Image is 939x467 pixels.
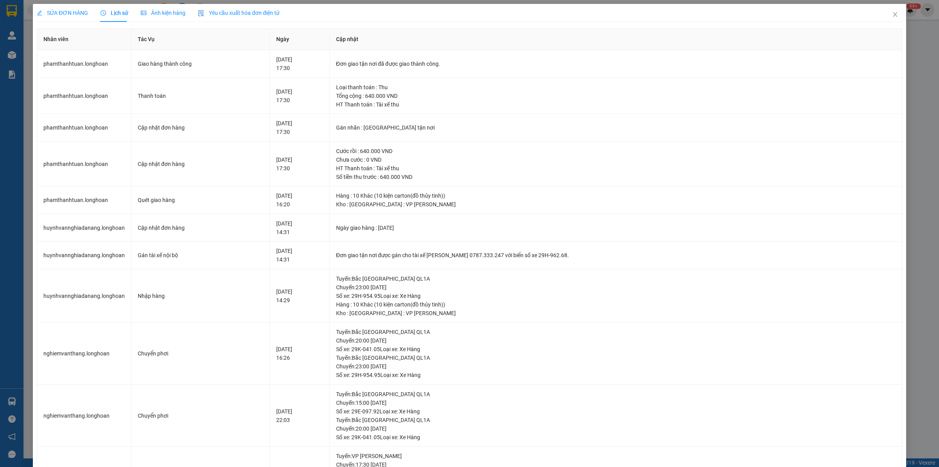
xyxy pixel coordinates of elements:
[37,323,131,385] td: nghiemvanthang.longhoan
[138,349,263,358] div: Chuyển phơi
[276,247,323,264] div: [DATE] 14:31
[336,416,896,442] div: Tuyến : Bắc [GEOGRAPHIC_DATA] QL1A Chuyến: 20:00 [DATE] Số xe: 29K-041.05 Loại xe: Xe Hàng
[131,29,270,50] th: Tác Vụ
[37,78,131,114] td: phamthanhtuan.longhoan
[37,142,131,187] td: phamthanhtuan.longhoan
[336,191,896,200] div: Hàng : 10 Khác (10 kiện carton(đồ thủy tinh))
[276,191,323,209] div: [DATE] 16:20
[138,60,263,68] div: Giao hàng thành công
[37,29,131,50] th: Nhân viên
[37,269,131,323] td: huynhvannghiadanang.longhoan
[37,242,131,269] td: huynhvannghiadanang.longhoan
[276,119,323,136] div: [DATE] 17:30
[336,173,896,181] div: Số tiền thu trước : 640.000 VND
[270,29,330,50] th: Ngày
[336,328,896,353] div: Tuyến : Bắc [GEOGRAPHIC_DATA] QL1A Chuyến: 20:00 [DATE] Số xe: 29K-041.05 Loại xe: Xe Hàng
[336,353,896,379] div: Tuyến : Bắc [GEOGRAPHIC_DATA] QL1A Chuyến: 23:00 [DATE] Số xe: 29H-954.95 Loại xe: Xe Hàng
[276,219,323,236] div: [DATE] 14:31
[138,123,263,132] div: Cập nhật đơn hàng
[141,10,146,16] span: picture
[37,10,42,16] span: edit
[336,92,896,100] div: Tổng cộng : 640.000 VND
[276,287,323,305] div: [DATE] 14:29
[138,196,263,204] div: Quét giao hàng
[37,214,131,242] td: huynhvannghiadanang.longhoan
[884,4,906,26] button: Close
[101,10,128,16] span: Lịch sử
[138,92,263,100] div: Thanh toán
[198,10,280,16] span: Yêu cầu xuất hóa đơn điện tử
[336,300,896,309] div: Hàng : 10 Khác (10 kiện carton(đồ thủy tinh))
[138,292,263,300] div: Nhập hàng
[138,160,263,168] div: Cập nhật đơn hàng
[892,11,898,18] span: close
[336,147,896,155] div: Cước rồi : 640.000 VND
[138,251,263,260] div: Gán tài xế nội bộ
[336,309,896,317] div: Kho : [GEOGRAPHIC_DATA] : VP [PERSON_NAME]
[141,10,185,16] span: Ảnh kiện hàng
[336,83,896,92] div: Loại thanh toán : Thu
[330,29,902,50] th: Cập nhật
[276,407,323,424] div: [DATE] 22:03
[138,411,263,420] div: Chuyển phơi
[37,385,131,447] td: nghiemvanthang.longhoan
[37,10,88,16] span: SỬA ĐƠN HÀNG
[276,55,323,72] div: [DATE] 17:30
[37,186,131,214] td: phamthanhtuan.longhoan
[336,274,896,300] div: Tuyến : Bắc [GEOGRAPHIC_DATA] QL1A Chuyến: 23:00 [DATE] Số xe: 29H-954.95 Loại xe: Xe Hàng
[198,10,204,16] img: icon
[336,123,896,132] div: Gán nhãn : [GEOGRAPHIC_DATA] tận nơi
[336,155,896,164] div: Chưa cước : 0 VND
[336,200,896,209] div: Kho : [GEOGRAPHIC_DATA] : VP [PERSON_NAME]
[336,251,896,260] div: Đơn giao tận nơi được gán cho tài xế [PERSON_NAME] 0787.333.247 với biển số xe 29H-962.68.
[37,50,131,78] td: phamthanhtuan.longhoan
[336,390,896,416] div: Tuyến : Bắc [GEOGRAPHIC_DATA] QL1A Chuyến: 15:00 [DATE] Số xe: 29E-097.92 Loại xe: Xe Hàng
[276,155,323,173] div: [DATE] 17:30
[37,114,131,142] td: phamthanhtuan.longhoan
[101,10,106,16] span: clock-circle
[336,100,896,109] div: HT Thanh toán : Tài xế thu
[138,224,263,232] div: Cập nhật đơn hàng
[336,224,896,232] div: Ngày giao hàng : [DATE]
[336,164,896,173] div: HT Thanh toán : Tài xế thu
[336,60,896,68] div: Đơn giao tận nơi đã được giao thành công.
[276,345,323,362] div: [DATE] 16:26
[276,87,323,105] div: [DATE] 17:30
